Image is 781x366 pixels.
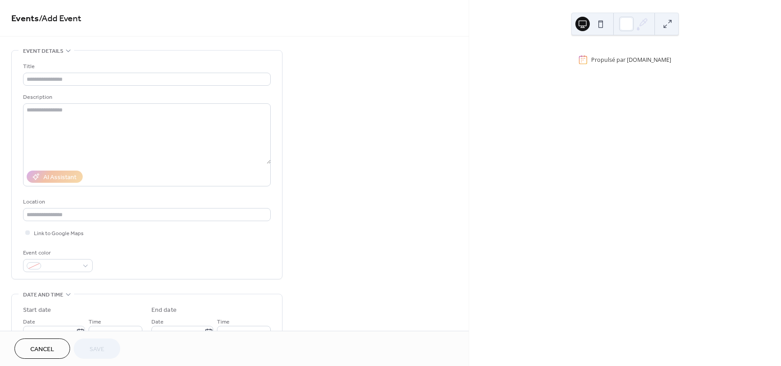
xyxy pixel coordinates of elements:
a: [DOMAIN_NAME] [627,56,671,64]
div: Start date [23,306,51,315]
div: Event color [23,248,91,258]
div: Description [23,93,269,102]
div: Title [23,62,269,71]
span: Date [23,317,35,327]
span: Link to Google Maps [34,229,84,238]
span: Cancel [30,345,54,354]
button: Cancel [14,338,70,359]
span: / Add Event [39,10,81,28]
span: Date and time [23,290,63,300]
div: End date [151,306,177,315]
span: Date [151,317,164,327]
span: Time [217,317,230,327]
span: Event details [23,46,63,56]
span: Time [89,317,101,327]
a: Events [11,10,39,28]
div: Propulsé par [591,56,671,64]
div: Location [23,197,269,207]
